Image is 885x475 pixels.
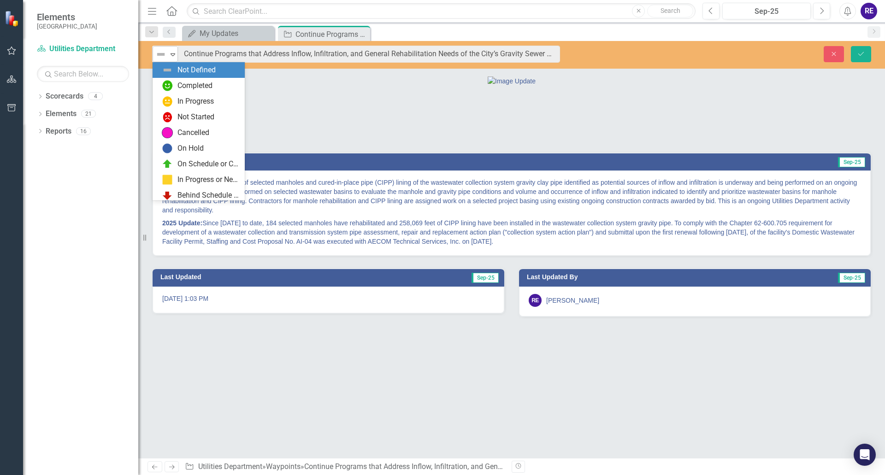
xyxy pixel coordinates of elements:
div: 21 [81,110,96,118]
input: Search Below... [37,66,129,82]
h3: Analysis [160,158,503,165]
button: RE [861,3,877,19]
div: RE [529,294,542,307]
a: Utilities Department [198,462,262,471]
div: Completed [177,81,212,91]
a: Reports [46,126,71,137]
a: My Updates [184,28,272,39]
div: Not Started [177,112,214,123]
img: On Hold [162,143,173,154]
a: Elements [46,109,77,119]
div: On Schedule or Complete [177,159,239,170]
img: Image Update [488,76,536,86]
span: Elements [37,12,97,23]
h3: Last Updated [160,274,361,281]
a: Scorecards [46,91,83,102]
button: Search [647,5,693,18]
div: On Hold [177,143,204,154]
div: 16 [76,127,91,135]
div: [DATE] 1:03 PM [153,287,504,313]
div: Not Defined [177,65,216,76]
strong: 2025 Update: [162,219,202,227]
img: On Schedule or Complete [162,158,173,170]
h3: Last Updated By [527,274,745,281]
div: My Updates [200,28,272,39]
span: Sep-25 [472,273,499,283]
div: » » [185,462,505,472]
div: Continue Programs that Address Inflow, Infiltration, and General Rehabilitation Needs of the City... [304,462,738,471]
img: Not Defined [155,49,166,60]
div: [PERSON_NAME] [546,296,599,305]
div: In Progress [177,96,214,107]
div: Open Intercom Messenger [854,444,876,466]
div: Sep-25 [726,6,808,17]
div: In Progress or Needs Work [177,175,239,185]
button: Sep-25 [722,3,811,19]
img: In Progress or Needs Work [162,174,173,185]
input: This field is required [178,46,560,63]
img: Behind Schedule or Not Started [162,190,173,201]
img: In Progress [162,96,173,107]
div: Continue Programs that Address Inflow, Infiltration, and General Rehabilitation Needs of the City... [295,29,368,40]
p: Since [DATE] to date, 184 selected manholes have rehabilitated and 258,069 feet of CIPP lining ha... [162,217,861,246]
img: Not Defined [162,65,173,76]
div: Cancelled [177,128,209,138]
a: Waypoints [266,462,301,471]
a: Utilities Department [37,44,129,54]
img: Not Started [162,111,173,123]
img: Cancelled [162,127,173,138]
img: ClearPoint Strategy [5,11,21,27]
span: Sep-25 [838,273,865,283]
span: Sep-25 [838,157,865,167]
div: 4 [88,93,103,100]
small: [GEOGRAPHIC_DATA] [37,23,97,30]
input: Search ClearPoint... [187,3,696,19]
div: Behind Schedule or Not Started [177,190,239,201]
p: Rehabilitation of selected manholes and cured-in-place pipe (CIPP) lining of the wastewater colle... [162,178,861,217]
img: Completed [162,80,173,91]
span: Search [661,7,680,14]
